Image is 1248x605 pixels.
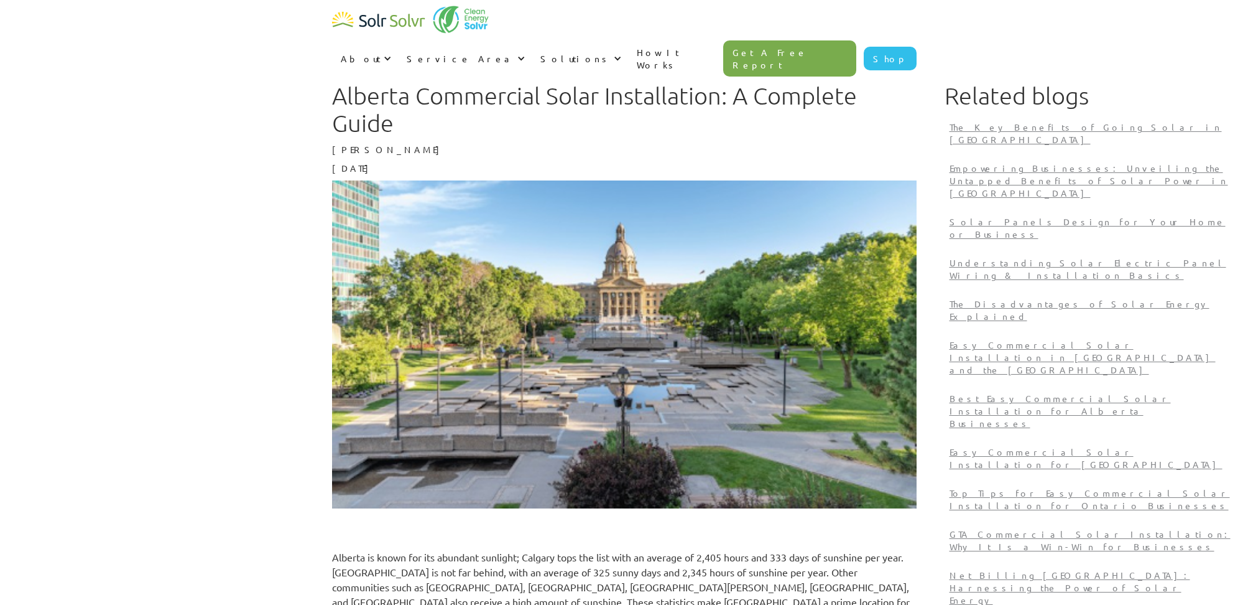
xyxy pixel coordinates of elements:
div: Service Area [407,52,514,65]
div: Solutions [540,52,611,65]
div: About [332,40,398,77]
a: The Disadvantages of Solar Energy Explained [945,293,1236,334]
a: The Key Benefits of Going Solar in [GEOGRAPHIC_DATA] [945,116,1236,157]
a: Solar Panels Design for Your Home or Business [945,210,1236,251]
p: Top Tips for Easy Commercial Solar Installation for Ontario Businesses [950,487,1231,512]
p: Easy Commercial Solar Installation in [GEOGRAPHIC_DATA] and the [GEOGRAPHIC_DATA] [950,339,1231,376]
p: Best Easy Commercial Solar Installation for Alberta Businesses [950,392,1231,429]
p: Solar Panels Design for Your Home or Business [950,215,1231,240]
p: [PERSON_NAME] [332,143,917,156]
a: Empowering Businesses: Unveiling the Untapped Benefits of Solar Power in [GEOGRAPHIC_DATA] [945,157,1236,210]
h1: Alberta Commercial Solar Installation: A Complete Guide [332,82,917,137]
p: [DATE] [332,162,917,174]
a: Top Tips for Easy Commercial Solar Installation for Ontario Businesses [945,482,1236,523]
div: Service Area [398,40,532,77]
p: Empowering Businesses: Unveiling the Untapped Benefits of Solar Power in [GEOGRAPHIC_DATA] [950,162,1231,199]
a: Best Easy Commercial Solar Installation for Alberta Businesses [945,387,1236,441]
a: Easy Commercial Solar Installation in [GEOGRAPHIC_DATA] and the [GEOGRAPHIC_DATA] [945,334,1236,387]
a: Shop [864,47,917,70]
p: Understanding Solar Electric Panel Wiring & Installation Basics [950,256,1231,281]
div: Solutions [532,40,628,77]
a: Get A Free Report [723,40,856,77]
a: Understanding Solar Electric Panel Wiring & Installation Basics [945,251,1236,293]
a: GTA Commercial Solar Installation: Why It Is a Win-Win for Businesses [945,523,1236,564]
p: Easy Commercial Solar Installation for [GEOGRAPHIC_DATA] [950,446,1231,471]
a: Easy Commercial Solar Installation for [GEOGRAPHIC_DATA] [945,441,1236,482]
h1: Related blogs [945,82,1236,110]
p: GTA Commercial Solar Installation: Why It Is a Win-Win for Businesses [950,528,1231,553]
p: The Disadvantages of Solar Energy Explained [950,298,1231,322]
div: About [341,52,381,65]
a: How It Works [628,34,724,83]
p: The Key Benefits of Going Solar in [GEOGRAPHIC_DATA] [950,121,1231,146]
